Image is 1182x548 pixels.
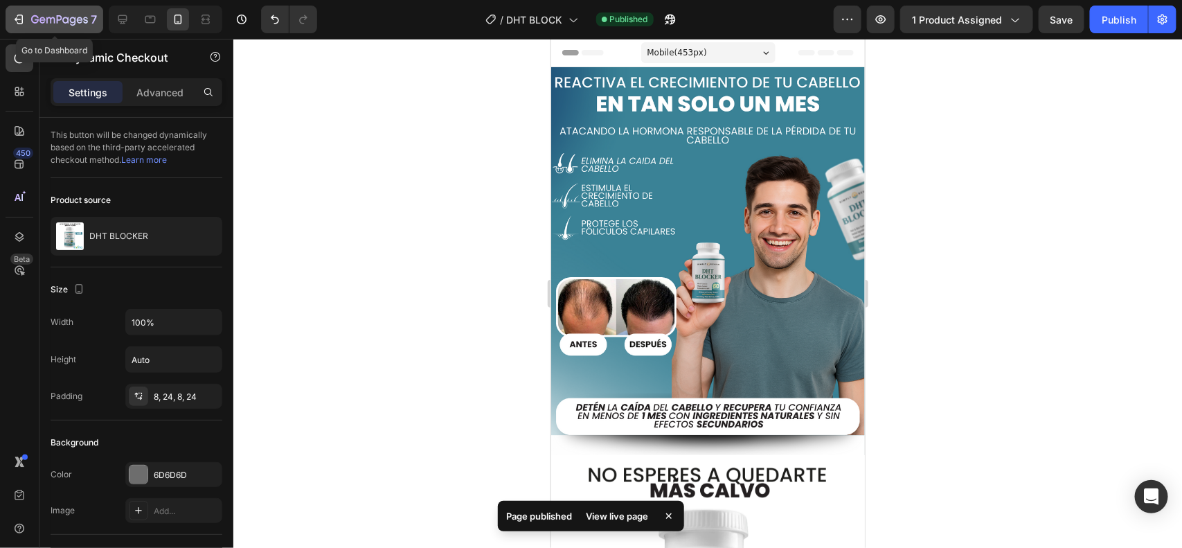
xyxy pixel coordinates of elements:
[51,194,111,206] div: Product source
[13,148,33,159] div: 450
[6,6,103,33] button: 7
[154,391,219,403] div: 8, 24, 8, 24
[51,118,222,178] div: This button will be changed dynamically based on the third-party accelerated checkout method.
[577,506,656,526] div: View live page
[154,505,219,518] div: Add...
[1050,14,1073,26] span: Save
[610,13,648,26] span: Published
[261,6,317,33] div: Undo/Redo
[1135,480,1168,513] div: Open Intercom Messenger
[51,316,73,328] div: Width
[506,509,572,523] p: Page published
[10,254,33,265] div: Beta
[900,6,1033,33] button: 1 product assigned
[51,468,72,481] div: Color
[126,347,222,372] input: Auto
[551,39,865,548] iframe: Design area
[51,353,76,366] div: Height
[67,49,185,66] p: Dynamic Checkout
[51,436,98,449] div: Background
[51,281,87,299] div: Size
[912,12,1002,27] span: 1 product assigned
[501,12,504,27] span: /
[56,222,84,250] img: product feature img
[51,390,82,403] div: Padding
[91,11,97,28] p: 7
[154,469,219,481] div: 6D6D6D
[121,154,167,165] a: Learn more
[1039,6,1084,33] button: Save
[69,85,107,100] p: Settings
[51,504,75,517] div: Image
[1090,6,1148,33] button: Publish
[1102,12,1136,27] div: Publish
[126,310,222,335] input: Auto
[507,12,563,27] span: DHT BLOCK
[136,85,183,100] p: Advanced
[89,231,148,241] p: DHT BLOCKER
